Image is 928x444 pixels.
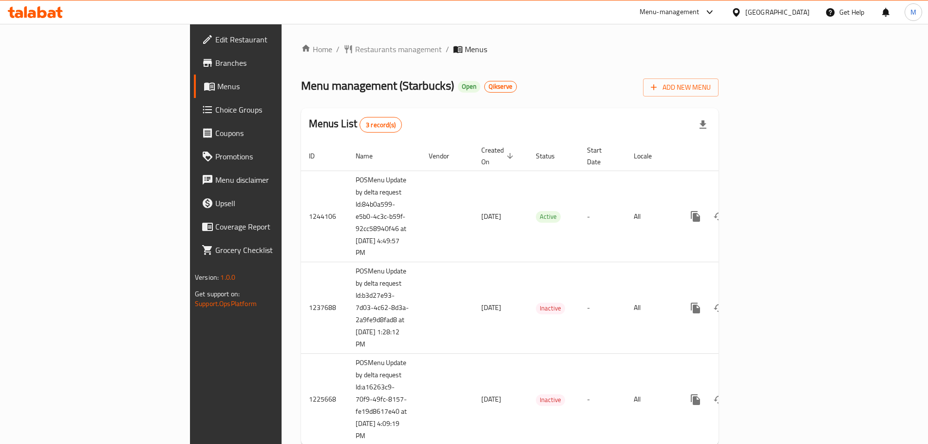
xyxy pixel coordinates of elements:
a: Coupons [194,121,345,145]
td: - [579,171,626,262]
button: Change Status [707,388,731,411]
a: Edit Restaurant [194,28,345,51]
span: Inactive [536,394,565,405]
span: Choice Groups [215,104,337,116]
div: Active [536,211,561,223]
a: Grocery Checklist [194,238,345,262]
a: Menus [194,75,345,98]
span: Restaurants management [355,43,442,55]
button: more [684,296,707,320]
a: Support.OpsPlatform [195,297,257,310]
td: All [626,171,676,262]
span: Edit Restaurant [215,34,337,45]
a: Promotions [194,145,345,168]
span: Name [356,150,385,162]
div: Export file [691,113,715,136]
span: Active [536,211,561,222]
span: Upsell [215,197,337,209]
div: Total records count [360,117,402,133]
th: Actions [676,141,785,171]
span: Vendor [429,150,462,162]
span: Start Date [587,144,614,168]
td: - [579,262,626,354]
span: Menus [217,80,337,92]
span: Grocery Checklist [215,244,337,256]
span: Menu management ( Starbucks ) [301,75,454,97]
span: Coupons [215,127,337,139]
li: / [446,43,449,55]
span: Branches [215,57,337,69]
span: Open [458,82,480,91]
span: Status [536,150,568,162]
span: [DATE] [481,301,501,314]
a: Coverage Report [194,215,345,238]
span: Get support on: [195,288,240,300]
td: POSMenu Update by delta request Id:b3d27e93-7d03-4c62-8d3a-2a9fe9d8fad8 at [DATE] 1:28:12 PM [348,262,421,354]
div: [GEOGRAPHIC_DATA] [745,7,810,18]
span: Created On [481,144,516,168]
span: Qikserve [485,82,516,91]
span: 1.0.0 [220,271,235,284]
div: Inactive [536,394,565,406]
span: Menus [465,43,487,55]
a: Choice Groups [194,98,345,121]
span: M [910,7,916,18]
h2: Menus List [309,116,402,133]
span: Inactive [536,303,565,314]
button: more [684,388,707,411]
span: Coverage Report [215,221,337,232]
span: [DATE] [481,393,501,405]
span: ID [309,150,327,162]
a: Restaurants management [343,43,442,55]
span: Menu disclaimer [215,174,337,186]
span: Add New Menu [651,81,711,94]
nav: breadcrumb [301,43,719,55]
a: Menu disclaimer [194,168,345,192]
span: Locale [634,150,664,162]
a: Branches [194,51,345,75]
td: POSMenu Update by delta request Id:84b0a599-e5b0-4c3c-b59f-92cc58940f46 at [DATE] 4:49:57 PM [348,171,421,262]
span: 3 record(s) [360,120,401,130]
button: more [684,205,707,228]
td: All [626,262,676,354]
span: [DATE] [481,210,501,223]
a: Upsell [194,192,345,215]
div: Open [458,81,480,93]
span: Version: [195,271,219,284]
span: Promotions [215,151,337,162]
button: Add New Menu [643,78,719,97]
div: Menu-management [640,6,700,18]
button: Change Status [707,296,731,320]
